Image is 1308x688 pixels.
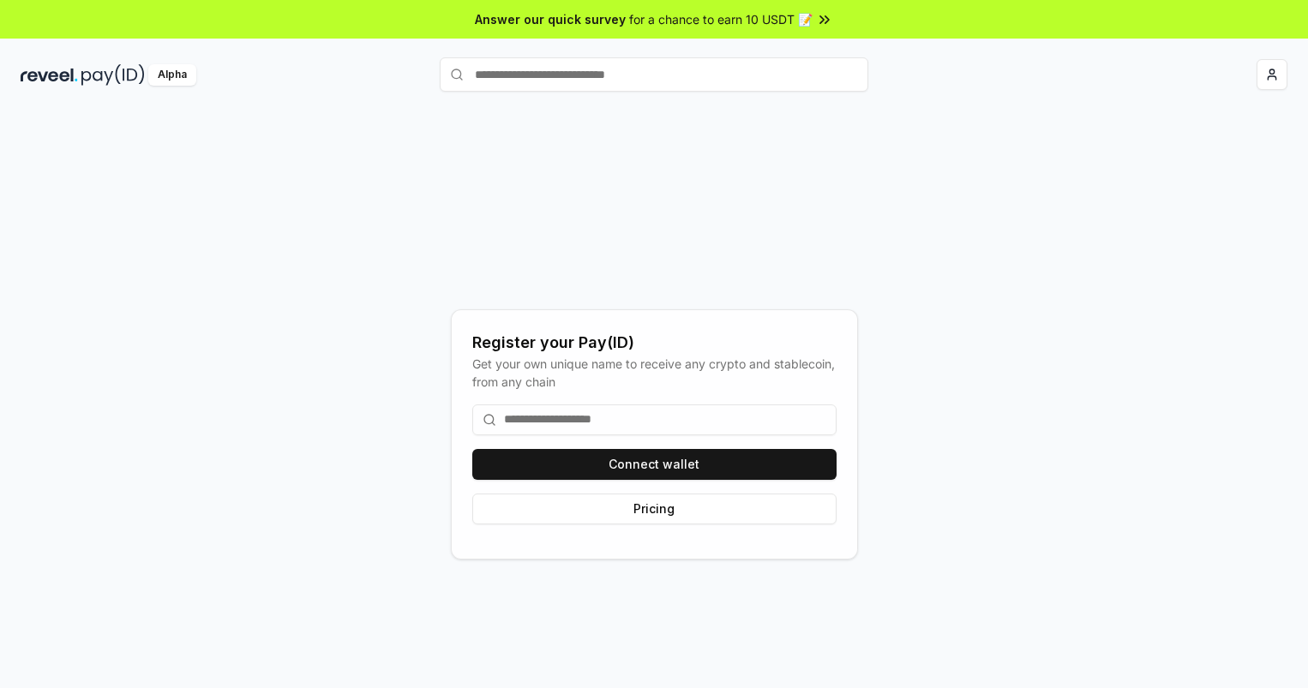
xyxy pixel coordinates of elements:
img: pay_id [81,64,145,86]
div: Alpha [148,64,196,86]
div: Register your Pay(ID) [472,331,837,355]
span: for a chance to earn 10 USDT 📝 [629,10,813,28]
span: Answer our quick survey [475,10,626,28]
img: reveel_dark [21,64,78,86]
div: Get your own unique name to receive any crypto and stablecoin, from any chain [472,355,837,391]
button: Pricing [472,494,837,524]
button: Connect wallet [472,449,837,480]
